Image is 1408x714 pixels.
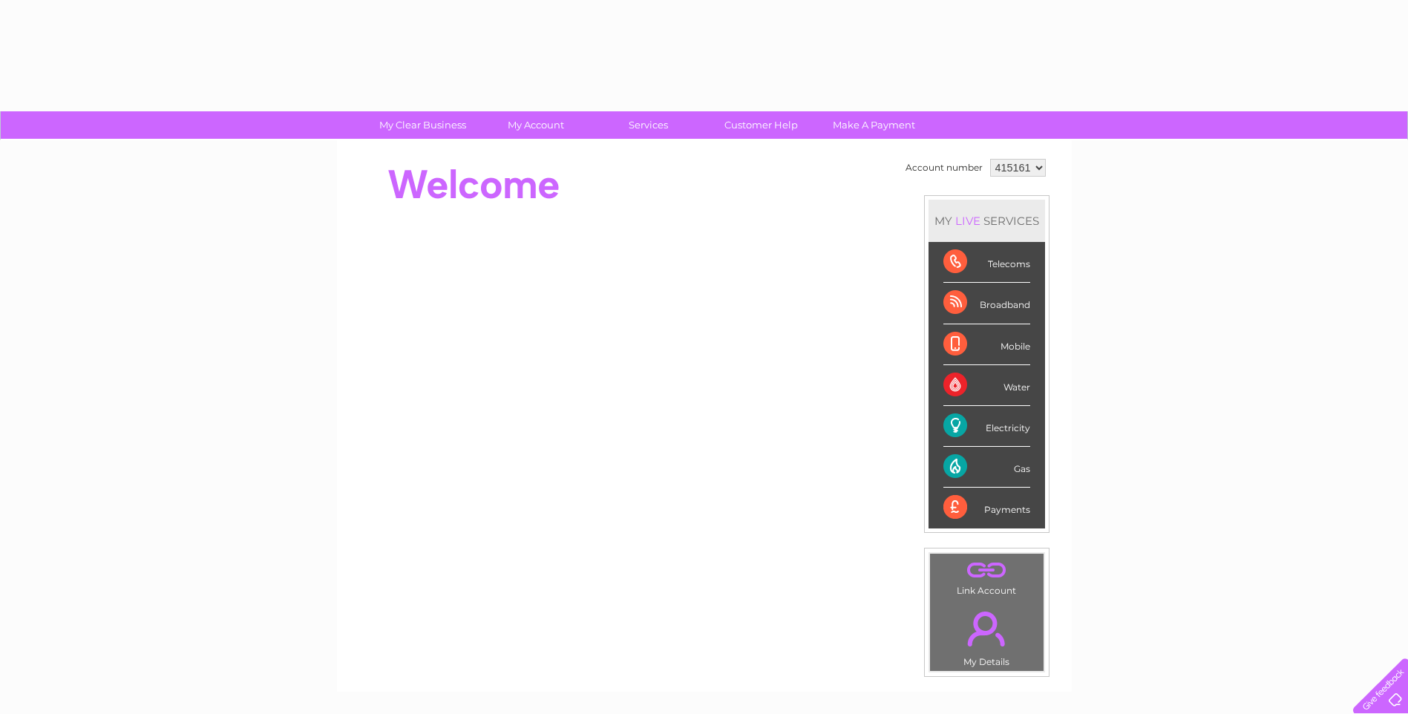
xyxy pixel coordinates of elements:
div: Payments [943,488,1030,528]
a: Customer Help [700,111,822,139]
td: Account number [902,155,986,180]
div: Gas [943,447,1030,488]
div: Telecoms [943,242,1030,283]
a: . [934,557,1040,583]
div: Water [943,365,1030,406]
a: My Clear Business [361,111,484,139]
td: Link Account [929,553,1044,600]
div: Broadband [943,283,1030,324]
a: My Account [474,111,597,139]
div: MY SERVICES [929,200,1045,242]
div: LIVE [952,214,983,228]
td: My Details [929,599,1044,672]
div: Mobile [943,324,1030,365]
a: Make A Payment [813,111,935,139]
a: . [934,603,1040,655]
a: Services [587,111,710,139]
div: Electricity [943,406,1030,447]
